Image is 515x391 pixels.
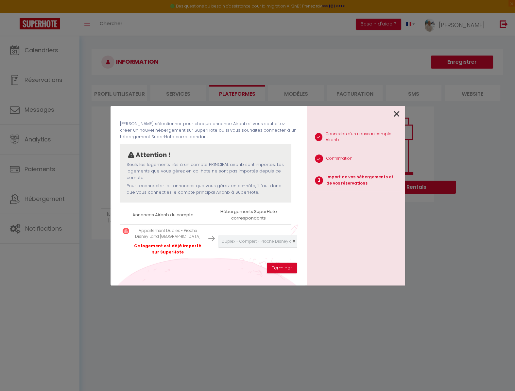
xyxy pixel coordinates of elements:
[206,206,291,224] th: Hébergements SuperHote correspondants
[326,131,400,143] p: Connexion d'un nouveau compte Airbnb
[315,176,323,185] span: 3
[127,161,285,181] p: Seuls les logements liés à un compte PRINCIPAL airbnb sont importés. Les logements que vous gérez...
[132,228,203,240] p: Appartement Duplex - Proche Disney Land [GEOGRAPHIC_DATA]
[326,174,400,187] p: Import de vos hébergements et de vos réservations
[132,243,203,255] p: Ce logement est déjà importé sur SuperHote
[120,206,206,224] th: Annonces Airbnb du compte
[267,263,297,274] button: Terminer
[136,150,170,160] p: Attention !
[127,183,285,196] p: Pour reconnecter les annonces que vous gérez en co-hôte, il faut donc que vous connectiez le comp...
[326,155,352,162] p: Confirmation
[120,121,297,140] p: [PERSON_NAME] sélectionner pour chaque annonce Airbnb si vous souhaitez créer un nouvel hébergeme...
